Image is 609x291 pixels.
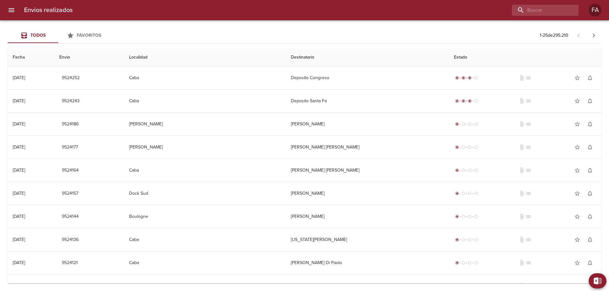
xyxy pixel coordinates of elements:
span: radio_button_unchecked [474,122,478,126]
button: 9524121 [59,257,80,269]
span: radio_button_unchecked [474,76,478,80]
button: Agregar a favoritos [571,187,584,200]
span: radio_button_checked [455,168,459,172]
span: radio_button_checked [462,99,465,103]
div: FA [589,4,601,16]
span: star_border [574,98,580,104]
span: Pagina siguiente [586,28,601,43]
span: 9524186 [62,120,79,128]
span: notifications_none [587,121,593,127]
button: Agregar a favoritos [571,256,584,269]
span: notifications_none [587,167,593,174]
span: No tiene documentos adjuntos [519,144,525,150]
div: Generado [454,283,479,289]
span: 9524121 [62,259,78,267]
span: 9524119 [62,282,78,290]
span: radio_button_unchecked [462,168,465,172]
span: No tiene pedido asociado [525,167,531,174]
span: radio_button_checked [468,99,472,103]
span: notifications_none [587,144,593,150]
input: buscar [512,5,568,16]
span: notifications_none [587,283,593,289]
button: Activar notificaciones [584,210,596,223]
button: Agregar a favoritos [571,141,584,154]
div: [DATE] [13,260,25,265]
span: radio_button_checked [462,76,465,80]
span: 9524243 [62,97,80,105]
button: 9524177 [59,142,81,153]
span: No tiene documentos adjuntos [519,167,525,174]
span: 9524164 [62,167,79,174]
span: radio_button_unchecked [474,192,478,195]
span: 9524177 [62,143,78,151]
div: Generado [454,121,479,127]
button: Agregar a favoritos [571,210,584,223]
span: radio_button_unchecked [474,261,478,265]
div: [DATE] [13,168,25,173]
th: Localidad [124,48,286,66]
button: Agregar a favoritos [571,118,584,130]
td: Boulogne [124,205,286,228]
span: No tiene documentos adjuntos [519,213,525,220]
div: Generado [454,237,479,243]
div: [DATE] [13,75,25,80]
span: radio_button_checked [455,122,459,126]
span: No tiene pedido asociado [525,260,531,266]
span: star_border [574,260,580,266]
span: Favoritos [77,33,101,38]
button: Exportar Excel [589,273,606,288]
span: star_border [574,75,580,81]
span: No tiene pedido asociado [525,121,531,127]
span: No tiene documentos adjuntos [519,190,525,197]
div: Generado [454,167,479,174]
span: star_border [574,213,580,220]
span: radio_button_unchecked [474,99,478,103]
button: 9524186 [59,118,81,130]
span: No tiene documentos adjuntos [519,260,525,266]
td: Deposito Congreso [286,66,449,89]
button: 9524164 [59,165,81,176]
div: Generado [454,213,479,220]
div: En viaje [454,98,479,104]
button: Activar notificaciones [584,95,596,107]
span: radio_button_unchecked [462,238,465,242]
td: [PERSON_NAME] [124,113,286,136]
button: Agregar a favoritos [571,164,584,177]
button: 9524157 [59,188,81,199]
span: No tiene pedido asociado [525,213,531,220]
th: Fecha [8,48,54,66]
button: Activar notificaciones [584,233,596,246]
span: radio_button_unchecked [468,215,472,218]
span: No tiene pedido asociado [525,237,531,243]
span: No tiene pedido asociado [525,75,531,81]
button: Activar notificaciones [584,164,596,177]
button: Agregar a favoritos [571,95,584,107]
span: Todos [30,33,46,38]
td: Deposito Santa Fe [286,90,449,112]
td: Caba [124,66,286,89]
span: radio_button_checked [455,192,459,195]
td: [PERSON_NAME] [286,113,449,136]
div: Generado [454,190,479,197]
div: Generado [454,260,479,266]
th: Estado [449,48,601,66]
td: [PERSON_NAME] [286,182,449,205]
span: star_border [574,167,580,174]
span: Pagina anterior [571,32,586,38]
button: 9524136 [59,234,81,246]
span: star_border [574,190,580,197]
h6: Envios realizados [24,5,73,15]
span: radio_button_unchecked [468,168,472,172]
button: Activar notificaciones [584,187,596,200]
span: star_border [574,144,580,150]
td: [PERSON_NAME] [PERSON_NAME] [286,159,449,182]
button: Activar notificaciones [584,256,596,269]
span: No tiene documentos adjuntos [519,98,525,104]
button: 9524243 [59,95,82,107]
span: No tiene pedido asociado [525,144,531,150]
td: Caba [124,228,286,251]
span: radio_button_checked [455,261,459,265]
span: radio_button_unchecked [468,192,472,195]
td: Dock Sud [124,182,286,205]
span: radio_button_unchecked [474,215,478,218]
